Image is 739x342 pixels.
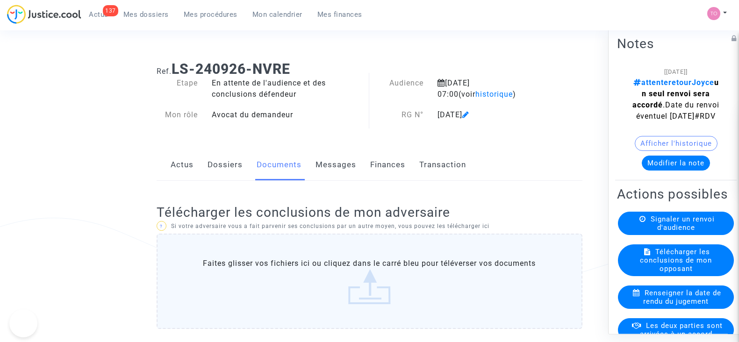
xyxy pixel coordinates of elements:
[617,36,735,52] h2: Notes
[617,186,735,202] h2: Actions possibles
[89,10,108,19] span: Actus
[171,150,194,180] a: Actus
[635,136,717,151] button: Afficher l'historique
[642,156,710,171] button: Modifier la note
[157,67,172,76] span: Ref.
[316,150,356,180] a: Messages
[176,7,245,21] a: Mes procédures
[245,7,310,21] a: Mon calendrier
[369,109,430,121] div: RG N°
[459,90,516,99] span: (voir )
[430,78,552,100] div: [DATE] 07:00
[160,224,163,229] span: ?
[172,61,290,77] b: LS-240926-NVRE
[157,221,582,232] p: Si votre adversaire vous a fait parvenir ses conclusions par un autre moyen, vous pouvez les télé...
[651,215,715,232] span: Signaler un renvoi d'audience
[205,78,370,100] div: En attente de l'audience et des conclusions défendeur
[664,68,688,75] span: [[DATE]]
[208,150,243,180] a: Dossiers
[123,10,169,19] span: Mes dossiers
[632,78,719,109] strong: un seul renvoi sera accordé
[370,150,405,180] a: Finances
[707,7,720,20] img: fe1f3729a2b880d5091b466bdc4f5af5
[103,5,118,16] div: 137
[150,78,205,100] div: Etape
[632,78,719,121] span: .Date du renvoi éventuel [DATE]#RDV
[116,7,176,21] a: Mes dossiers
[369,78,430,100] div: Audience
[310,7,370,21] a: Mes finances
[419,150,466,180] a: Transaction
[157,204,582,221] h2: Télécharger les conclusions de mon adversaire
[257,150,301,180] a: Documents
[640,248,712,273] span: Télécharger les conclusions de mon opposant
[317,10,362,19] span: Mes finances
[475,90,513,99] span: historique
[430,109,552,121] div: [DATE]
[640,321,723,338] span: Les deux parties sont arrivées à un accord
[81,7,116,21] a: 137Actus
[7,5,81,24] img: jc-logo.svg
[184,10,237,19] span: Mes procédures
[205,109,370,121] div: Avocat du demandeur
[150,109,205,121] div: Mon rôle
[633,78,714,87] span: attenteretourJoyce
[643,289,721,306] span: Renseigner la date de rendu du jugement
[252,10,302,19] span: Mon calendrier
[9,309,37,337] iframe: Help Scout Beacon - Open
